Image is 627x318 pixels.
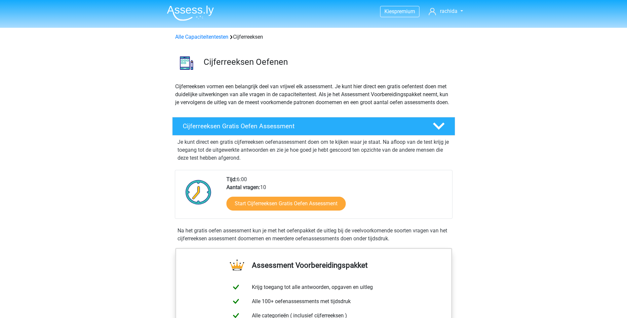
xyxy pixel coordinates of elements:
[182,176,215,209] img: Klok
[170,117,458,136] a: Cijferreeksen Gratis Oefen Assessment
[183,122,422,130] h4: Cijferreeksen Gratis Oefen Assessment
[226,197,346,211] a: Start Cijferreeksen Gratis Oefen Assessment
[440,8,457,14] span: rachida
[394,8,415,15] span: premium
[226,176,237,182] b: Tijd:
[221,176,452,219] div: 6:00 10
[226,184,260,190] b: Aantal vragen:
[175,83,452,106] p: Cijferreeksen vormen een belangrijk deel van vrijwel elk assessment. Je kunt hier direct een grat...
[426,7,465,15] a: rachida
[177,138,450,162] p: Je kunt direct een gratis cijferreeksen oefenassessment doen om te kijken waar je staat. Na afloo...
[175,227,452,243] div: Na het gratis oefen assessment kun je met het oefenpakket de uitleg bij de veelvoorkomende soorte...
[384,8,394,15] span: Kies
[380,7,419,16] a: Kiespremium
[167,5,214,21] img: Assessly
[173,33,455,41] div: Cijferreeksen
[173,49,201,77] img: cijferreeksen
[204,57,450,67] h3: Cijferreeksen Oefenen
[175,34,228,40] a: Alle Capaciteitentesten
